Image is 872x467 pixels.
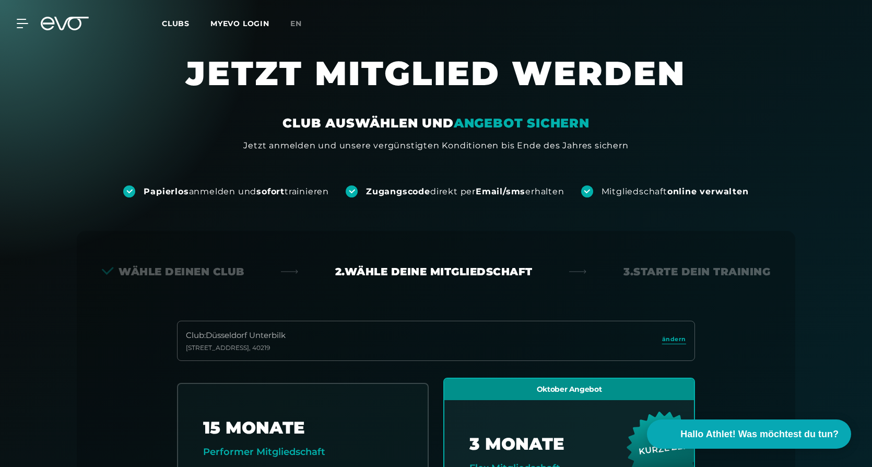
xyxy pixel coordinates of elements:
div: 2. Wähle deine Mitgliedschaft [335,264,533,279]
strong: Papierlos [144,186,188,196]
div: 3. Starte dein Training [623,264,770,279]
div: CLUB AUSWÄHLEN UND [282,115,589,132]
div: Mitgliedschaft [602,186,749,197]
strong: Zugangscode [366,186,430,196]
a: ändern [662,335,686,347]
div: Club : Düsseldorf Unterbilk [186,330,286,342]
strong: Email/sms [476,186,525,196]
button: Hallo Athlet! Was möchtest du tun? [647,419,851,449]
span: Hallo Athlet! Was möchtest du tun? [680,427,839,441]
div: anmelden und trainieren [144,186,329,197]
a: MYEVO LOGIN [210,19,269,28]
div: Jetzt anmelden und unsere vergünstigten Konditionen bis Ende des Jahres sichern [243,139,628,152]
strong: online verwalten [667,186,749,196]
span: en [290,19,302,28]
h1: JETZT MITGLIED WERDEN [123,52,749,115]
strong: sofort [256,186,285,196]
span: ändern [662,335,686,344]
a: Clubs [162,18,210,28]
a: en [290,18,314,30]
div: direkt per erhalten [366,186,564,197]
div: [STREET_ADDRESS] , 40219 [186,344,286,352]
div: Wähle deinen Club [102,264,244,279]
span: Clubs [162,19,190,28]
em: ANGEBOT SICHERN [454,115,590,131]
